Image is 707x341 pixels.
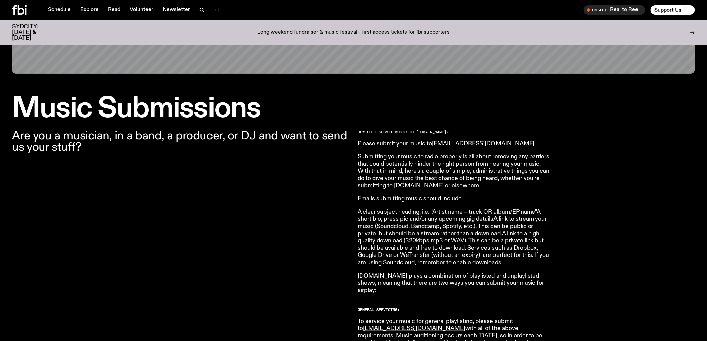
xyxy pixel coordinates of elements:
span: Support Us [655,7,682,13]
p: [DOMAIN_NAME] plays a combination of playlisted and unplaylisted shows, meaning that there are tw... [358,273,550,294]
h1: Music Submissions [12,95,695,122]
button: On AirReal to Reel [584,5,645,15]
a: Schedule [44,5,75,15]
a: Explore [76,5,103,15]
p: Emails submitting music should include: [358,195,550,203]
button: Support Us [651,5,695,15]
a: [EMAIL_ADDRESS][DOMAIN_NAME] [432,141,535,147]
h3: SYDCITY: [DATE] & [DATE] [12,24,55,41]
a: Read [104,5,124,15]
a: Volunteer [126,5,157,15]
strong: GENERAL SERVICING: [358,307,400,312]
a: [EMAIL_ADDRESS][DOMAIN_NAME] [363,325,465,331]
p: A clear subject heading, i.e. “Artist name – track OR album/EP name”A short bio, press pic and/or... [358,209,550,267]
p: Submitting your music to radio properly is all about removing any barriers that could potentially... [358,153,550,189]
p: Are you a musician, in a band, a producer, or DJ and want to send us your stuff? [12,130,349,153]
h2: HOW DO I SUBMIT MUSIC TO [DOMAIN_NAME]? [358,130,550,134]
p: Long weekend fundraiser & music festival - first access tickets for fbi supporters [257,30,450,36]
a: Newsletter [159,5,194,15]
p: Please submit your music to [358,140,550,148]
